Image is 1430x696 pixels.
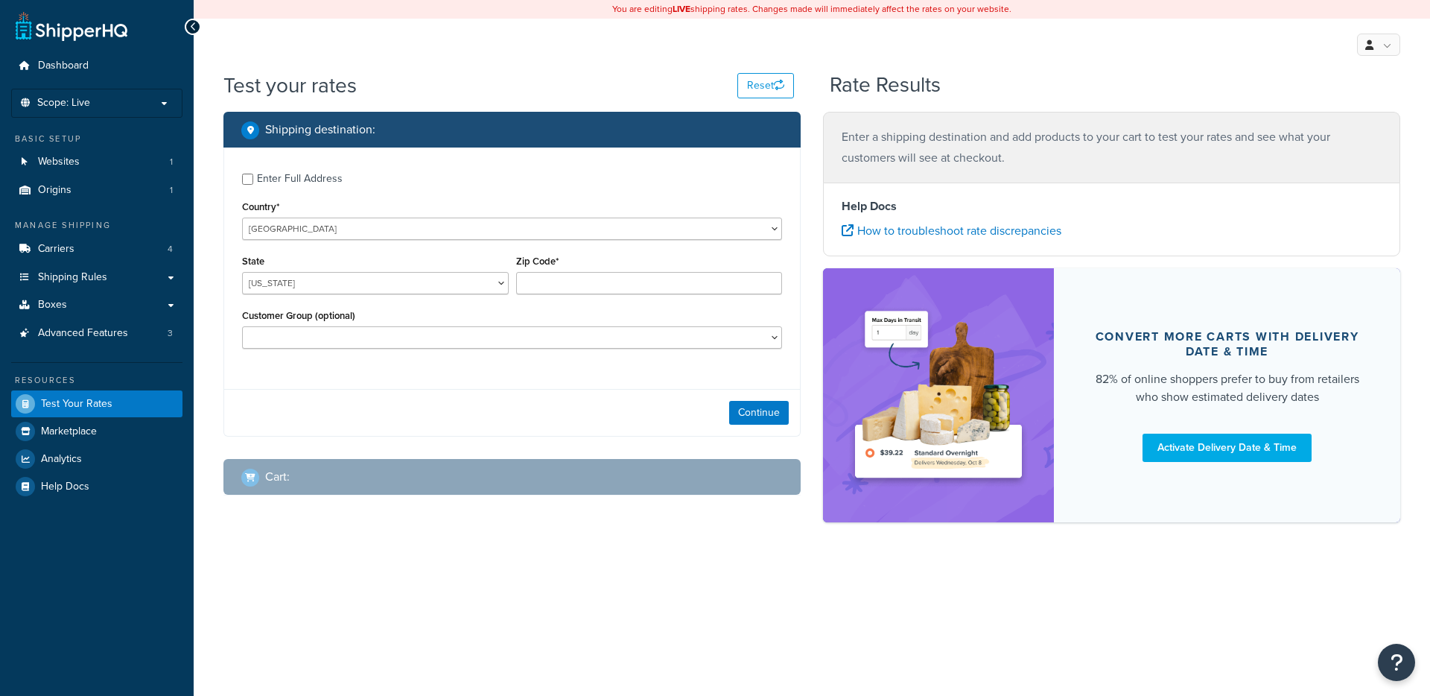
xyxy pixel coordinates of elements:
[223,71,357,100] h1: Test your rates
[168,243,173,256] span: 4
[11,133,182,145] div: Basic Setup
[170,184,173,197] span: 1
[830,74,941,97] h2: Rate Results
[842,127,1382,168] p: Enter a shipping destination and add products to your cart to test your rates and see what your c...
[11,320,182,347] a: Advanced Features3
[842,222,1061,239] a: How to troubleshoot rate discrepancies
[11,473,182,500] a: Help Docs
[11,235,182,263] li: Carriers
[242,174,253,185] input: Enter Full Address
[38,271,107,284] span: Shipping Rules
[38,327,128,340] span: Advanced Features
[41,425,97,438] span: Marketplace
[41,453,82,466] span: Analytics
[38,156,80,168] span: Websites
[729,401,789,425] button: Continue
[38,184,71,197] span: Origins
[11,219,182,232] div: Manage Shipping
[11,52,182,80] a: Dashboard
[11,320,182,347] li: Advanced Features
[845,291,1032,500] img: feature-image-ddt-36eae7f7280da8017bfb280eaccd9c446f90b1fe08728e4019434db127062ab4.png
[265,470,290,484] h2: Cart :
[11,177,182,204] li: Origins
[11,177,182,204] a: Origins1
[11,264,182,291] a: Shipping Rules
[38,299,67,311] span: Boxes
[168,327,173,340] span: 3
[11,418,182,445] a: Marketplace
[41,398,112,411] span: Test Your Rates
[242,201,279,212] label: Country*
[38,60,89,72] span: Dashboard
[170,156,173,168] span: 1
[737,73,794,98] button: Reset
[842,197,1382,215] h4: Help Docs
[1143,434,1312,462] a: Activate Delivery Date & Time
[11,374,182,387] div: Resources
[11,390,182,417] a: Test Your Rates
[38,243,74,256] span: Carriers
[11,148,182,176] a: Websites1
[1090,329,1364,359] div: Convert more carts with delivery date & time
[265,123,375,136] h2: Shipping destination :
[41,481,89,493] span: Help Docs
[673,2,690,16] b: LIVE
[11,148,182,176] li: Websites
[11,235,182,263] a: Carriers4
[1090,370,1364,406] div: 82% of online shoppers prefer to buy from retailers who show estimated delivery dates
[242,310,355,321] label: Customer Group (optional)
[257,168,343,189] div: Enter Full Address
[11,291,182,319] a: Boxes
[242,256,264,267] label: State
[37,97,90,110] span: Scope: Live
[516,256,559,267] label: Zip Code*
[1378,644,1415,681] button: Open Resource Center
[11,446,182,472] a: Analytics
